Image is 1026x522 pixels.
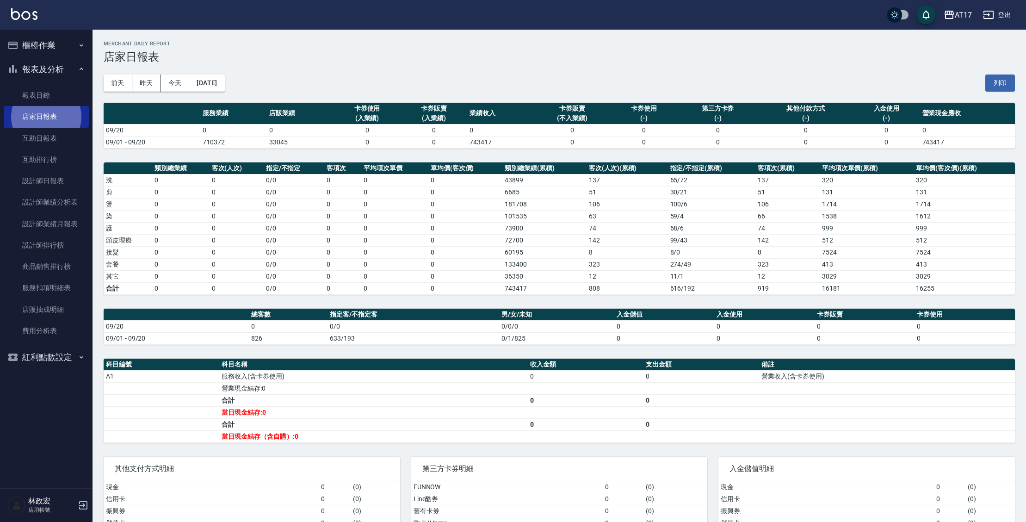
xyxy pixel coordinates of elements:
[853,136,920,148] td: 0
[428,174,502,186] td: 0
[210,270,264,282] td: 0
[324,246,361,258] td: 0
[4,192,89,213] a: 設計師業績分析表
[152,270,209,282] td: 0
[4,299,89,320] a: 店販抽成明細
[755,234,820,246] td: 142
[428,198,502,210] td: 0
[502,282,587,294] td: 743417
[755,186,820,198] td: 51
[104,493,319,505] td: 信用卡
[4,128,89,149] a: 互助日報表
[219,359,528,371] th: 科目名稱
[422,464,697,473] span: 第三方卡券明細
[152,222,209,234] td: 0
[328,332,499,344] td: 633/193
[718,505,933,517] td: 振興券
[4,277,89,298] a: 服務扣項明細表
[210,174,264,186] td: 0
[428,186,502,198] td: 0
[603,481,644,493] td: 0
[760,113,851,123] div: (-)
[351,505,400,517] td: ( 0 )
[587,210,668,222] td: 63
[104,359,219,371] th: 科目編號
[534,136,611,148] td: 0
[820,246,914,258] td: 7524
[820,222,914,234] td: 999
[714,320,815,332] td: 0
[328,309,499,321] th: 指定客/不指定客
[403,104,465,113] div: 卡券販賣
[219,382,528,394] td: 營業現金結存:0
[815,320,915,332] td: 0
[915,320,1015,332] td: 0
[28,506,75,514] p: 店用帳號
[161,75,190,92] button: 今天
[324,234,361,246] td: 0
[324,222,361,234] td: 0
[104,186,152,198] td: 剪
[915,332,1015,344] td: 0
[104,370,219,382] td: A1
[264,282,324,294] td: 0/0
[985,75,1015,92] button: 列印
[502,162,587,174] th: 類別總業績(累積)
[219,418,528,430] td: 合計
[614,309,715,321] th: 入金儲值
[132,75,161,92] button: 昨天
[4,256,89,277] a: 商品銷售排行榜
[528,359,643,371] th: 收入金額
[820,270,914,282] td: 3029
[755,222,820,234] td: 74
[104,41,1015,47] h2: Merchant Daily Report
[502,174,587,186] td: 43899
[668,282,756,294] td: 616/192
[428,246,502,258] td: 0
[219,406,528,418] td: 當日現金結存:0
[361,198,428,210] td: 0
[587,270,668,282] td: 12
[104,282,152,294] td: 合計
[104,162,1015,295] table: a dense table
[264,246,324,258] td: 0 / 0
[534,124,611,136] td: 0
[643,505,707,517] td: ( 0 )
[755,210,820,222] td: 66
[914,282,1015,294] td: 16255
[104,222,152,234] td: 護
[152,282,209,294] td: 0
[820,198,914,210] td: 1714
[668,174,756,186] td: 65 / 72
[152,246,209,258] td: 0
[499,309,614,321] th: 男/女/未知
[714,309,815,321] th: 入金使用
[820,174,914,186] td: 320
[264,198,324,210] td: 0 / 0
[759,359,1015,371] th: 備註
[152,162,209,174] th: 類別總業績
[467,136,534,148] td: 743417
[319,493,351,505] td: 0
[428,222,502,234] td: 0
[210,198,264,210] td: 0
[361,246,428,258] td: 0
[758,136,853,148] td: 0
[104,270,152,282] td: 其它
[855,104,917,113] div: 入金使用
[267,103,334,124] th: 店販業績
[428,210,502,222] td: 0
[324,174,361,186] td: 0
[668,222,756,234] td: 68 / 6
[680,104,756,113] div: 第三方卡券
[934,493,966,505] td: 0
[502,186,587,198] td: 6685
[920,103,1015,124] th: 營業現金應收
[915,309,1015,321] th: 卡券使用
[104,136,200,148] td: 09/01 - 09/20
[614,332,715,344] td: 0
[914,246,1015,258] td: 7524
[914,186,1015,198] td: 131
[267,136,334,148] td: 33045
[914,210,1015,222] td: 1612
